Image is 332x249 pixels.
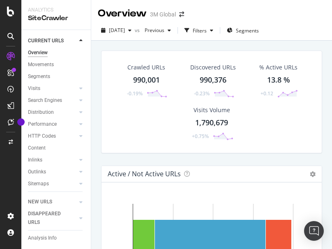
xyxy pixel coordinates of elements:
[28,180,77,188] a: Sitemaps
[190,63,236,71] div: Discovered URLs
[98,7,147,21] div: Overview
[127,90,143,97] div: -0.19%
[304,221,324,241] div: Open Intercom Messenger
[28,14,84,23] div: SiteCrawler
[28,84,77,93] a: Visits
[17,118,25,126] div: Tooltip anchor
[98,24,135,37] button: [DATE]
[28,144,46,152] div: Content
[28,198,52,206] div: NEW URLS
[28,195,85,204] a: Url Explorer
[28,180,49,188] div: Sitemaps
[28,60,54,69] div: Movements
[28,7,84,14] div: Analytics
[224,24,262,37] button: Segments
[28,132,77,141] a: HTTP Codes
[28,108,77,117] a: Distribution
[261,90,273,97] div: +0.12
[259,63,297,71] div: % Active URLs
[310,171,316,177] i: Options
[133,75,160,85] div: 990,001
[28,96,62,105] div: Search Engines
[179,12,184,17] div: arrow-right-arrow-left
[267,75,290,85] div: 13.8 %
[28,210,69,227] div: DISAPPEARED URLS
[28,144,85,152] a: Content
[28,132,56,141] div: HTTP Codes
[28,37,64,45] div: CURRENT URLS
[108,168,181,180] h4: Active / Not Active URLs
[141,27,164,34] span: Previous
[28,168,46,176] div: Outlinks
[200,75,226,85] div: 990,376
[28,84,40,93] div: Visits
[28,108,54,117] div: Distribution
[135,27,141,34] span: vs
[127,63,165,71] div: Crawled URLs
[28,37,77,45] a: CURRENT URLS
[181,24,217,37] button: Filters
[194,106,230,114] div: Visits Volume
[28,96,77,105] a: Search Engines
[28,168,77,176] a: Outlinks
[28,72,85,81] a: Segments
[28,120,57,129] div: Performance
[192,133,209,140] div: +0.75%
[28,48,85,57] a: Overview
[28,156,42,164] div: Inlinks
[28,120,77,129] a: Performance
[28,195,53,204] div: Url Explorer
[109,27,125,34] span: 2025 Sep. 14th
[28,48,48,57] div: Overview
[193,27,207,34] div: Filters
[28,72,50,81] div: Segments
[28,60,85,69] a: Movements
[150,10,176,18] div: 3M Global
[28,210,77,227] a: DISAPPEARED URLS
[28,234,57,242] div: Analysis Info
[28,198,77,206] a: NEW URLS
[141,24,174,37] button: Previous
[28,156,77,164] a: Inlinks
[195,118,228,128] div: 1,790,679
[236,27,259,34] span: Segments
[28,234,85,242] a: Analysis Info
[194,90,210,97] div: -0.23%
